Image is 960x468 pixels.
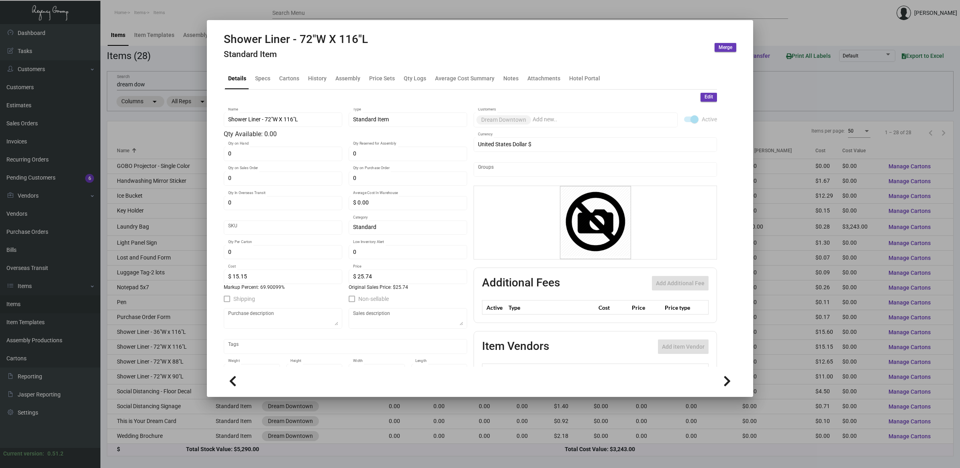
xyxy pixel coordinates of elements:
th: Price type [663,300,699,315]
div: Cartons [279,74,299,82]
input: Add new.. [533,116,674,123]
h4: Standard Item [224,49,368,59]
mat-chip: Dream Downtown [476,115,531,125]
th: Price [630,300,663,315]
span: Add Additional Fee [656,280,705,286]
span: Add item Vendor [662,343,705,350]
th: Vendor [516,364,639,378]
h2: Item Vendors [482,339,549,354]
h2: Additional Fees [482,276,560,290]
div: Assembly [335,74,360,82]
button: Add item Vendor [658,339,709,354]
div: 0.51.2 [47,450,63,458]
div: Attachments [527,74,560,82]
button: Edit [701,93,717,102]
button: Add Additional Fee [652,276,709,290]
th: SKU [639,364,708,378]
div: Qty Logs [404,74,426,82]
div: Specs [255,74,270,82]
th: Cost [596,300,629,315]
div: Hotel Portal [569,74,600,82]
button: Merge [715,43,736,52]
div: Qty Available: 0.00 [224,129,467,139]
th: Active [482,300,507,315]
span: Non-sellable [358,294,389,304]
div: Average Cost Summary [435,74,494,82]
th: Type [507,300,596,315]
span: Shipping [233,294,255,304]
span: Merge [719,44,732,51]
h2: Shower Liner - 72"W X 116"L [224,33,368,46]
div: Details [228,74,246,82]
input: Add new.. [478,166,713,173]
span: Active [702,114,717,124]
span: Edit [705,94,713,100]
div: Current version: [3,450,44,458]
div: History [308,74,327,82]
th: Preffered [482,364,517,378]
div: Price Sets [369,74,395,82]
div: Notes [503,74,519,82]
